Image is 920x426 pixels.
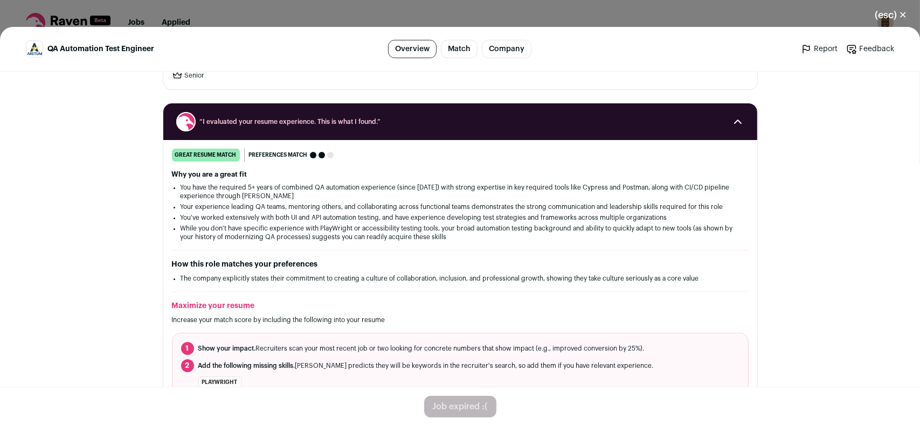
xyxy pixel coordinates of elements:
a: Company [482,40,531,58]
span: Recruiters scan your most recent job or two looking for concrete numbers that show impact (e.g., ... [198,344,645,353]
li: While you don't have specific experience with PlayWright or accessibility testing tools, your bro... [181,224,740,241]
a: Feedback [846,44,894,54]
img: d7c275bb399e373a7a199eb1f1ee46d6e75384bbe18b615e875c3ab1fc2c814d.png [26,43,43,56]
span: “I evaluated your resume experience. This is what I found.” [200,117,721,126]
h2: Maximize your resume [172,301,749,311]
button: Close modal [862,3,920,27]
span: 2 [181,359,194,372]
li: Senior [172,70,312,81]
li: PlayWright [198,376,241,388]
h2: How this role matches your preferences [172,259,749,270]
li: You've worked extensively with both UI and API automation testing, and have experience developing... [181,213,740,222]
span: Preferences match [249,150,308,160]
span: Add the following missing skills. [198,362,295,369]
a: Match [441,40,478,58]
h2: Why you are a great fit [172,170,749,179]
span: Show your impact. [198,345,256,352]
a: Report [801,44,838,54]
li: You have the required 5+ years of combined QA automation experience (since [DATE]) with strong ex... [181,183,740,200]
li: The company explicitly states their commitment to creating a culture of collaboration, inclusion,... [181,274,740,283]
span: 1 [181,342,194,355]
p: Increase your match score by including the following into your resume [172,316,749,324]
span: [PERSON_NAME] predicts they will be keywords in the recruiter's search, so add them if you have r... [198,361,654,370]
li: Your experience leading QA teams, mentoring others, and collaborating across functional teams dem... [181,202,740,211]
span: QA Automation Test Engineer [47,44,154,54]
a: Overview [388,40,437,58]
div: great resume match [172,149,240,162]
